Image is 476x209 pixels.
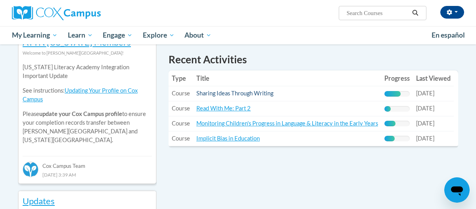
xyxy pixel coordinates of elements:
[7,26,63,44] a: My Learning
[416,105,434,112] span: [DATE]
[172,135,190,142] span: Course
[384,91,401,97] div: Progress, %
[68,30,93,40] span: Learn
[416,120,434,127] span: [DATE]
[409,8,421,18] button: Search
[23,196,55,206] a: Updates
[169,52,458,66] h1: Recent Activities
[381,70,413,86] th: Progress
[193,70,381,86] th: Title
[98,26,138,44] a: Engage
[12,6,155,20] a: Cox Campus
[416,90,434,97] span: [DATE]
[23,86,152,104] p: See instructions:
[346,8,409,18] input: Search Courses
[384,136,395,141] div: Progress, %
[169,70,193,86] th: Type
[39,110,122,117] b: update your Cox Campus profile
[384,121,395,126] div: Progress, %
[196,90,273,97] a: Sharing Ideas Through Writing
[184,30,211,40] span: About
[172,120,190,127] span: Course
[196,120,378,127] a: Monitoring Children's Progress in Language & Literacy in the Early Years
[416,135,434,142] span: [DATE]
[23,87,138,103] a: Updating Your Profile on Cox Campus
[172,90,190,97] span: Course
[12,30,58,40] span: My Learning
[426,27,470,44] a: En español
[23,63,152,80] p: [US_STATE] Literacy Academy Integration Important Update
[444,177,470,203] iframe: Button to launch messaging window
[23,170,152,179] div: [DATE] 3:39 AM
[23,49,152,57] div: Welcome to [PERSON_NAME][GEOGRAPHIC_DATA]!
[196,135,260,142] a: Implicit Bias in Education
[63,26,98,44] a: Learn
[413,70,454,86] th: Last Viewed
[23,161,38,177] img: Cox Campus Team
[196,105,251,112] a: Read With Me: Part 2
[180,26,217,44] a: About
[23,57,152,150] div: Please to ensure your completion records transfer between [PERSON_NAME][GEOGRAPHIC_DATA] and [US_...
[6,26,470,44] div: Main menu
[23,156,152,170] div: Cox Campus Team
[12,6,101,20] img: Cox Campus
[172,105,190,112] span: Course
[432,31,465,39] span: En español
[103,30,132,40] span: Engage
[384,106,391,112] div: Progress, %
[143,30,175,40] span: Explore
[440,6,464,19] button: Account Settings
[138,26,180,44] a: Explore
